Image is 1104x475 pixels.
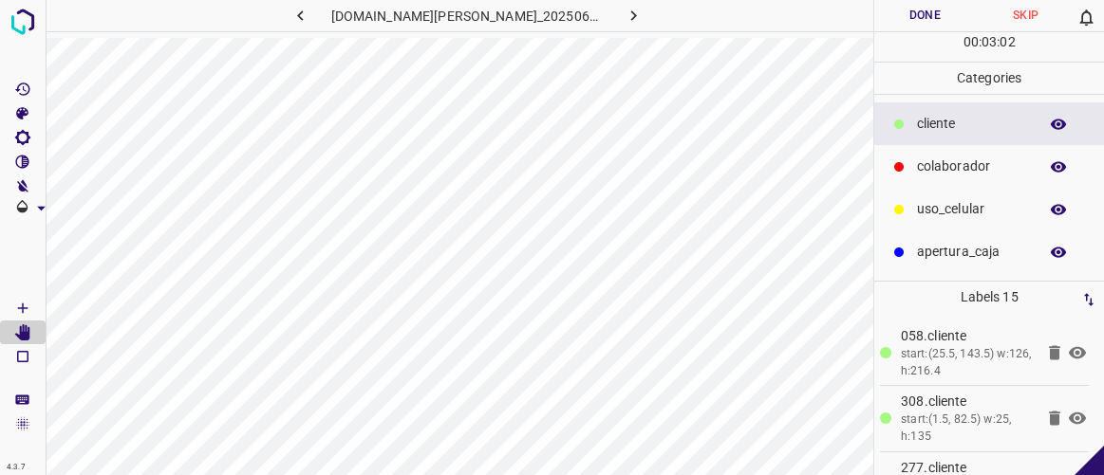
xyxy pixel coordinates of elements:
p: Categories [874,63,1104,94]
img: logo [6,5,40,39]
p: 02 [1000,32,1015,52]
p: 00 [964,32,979,52]
div: ​​cliente [874,102,1104,145]
p: 03 [982,32,997,52]
div: colaborador [874,145,1104,188]
p: ​​cliente [917,114,1028,134]
h6: [DOMAIN_NAME][PERSON_NAME]_20250613_161345_000002910.jpg [331,5,604,31]
p: Labels 15 [880,282,1098,313]
div: apertura_caja [874,230,1104,273]
div: 4.3.7 [2,460,30,475]
div: uso_celular [874,188,1104,230]
p: 308.​​cliente [901,392,1034,411]
p: apertura_caja [917,242,1028,262]
div: : : [964,32,1016,62]
p: colaborador [917,156,1028,176]
div: start:(25.5, 143.5) w:126, h:216.4 [901,346,1034,379]
p: 058.​​cliente [901,326,1034,346]
div: start:(1.5, 82.5) w:25, h:135 [901,411,1034,445]
p: uso_celular [917,199,1028,219]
